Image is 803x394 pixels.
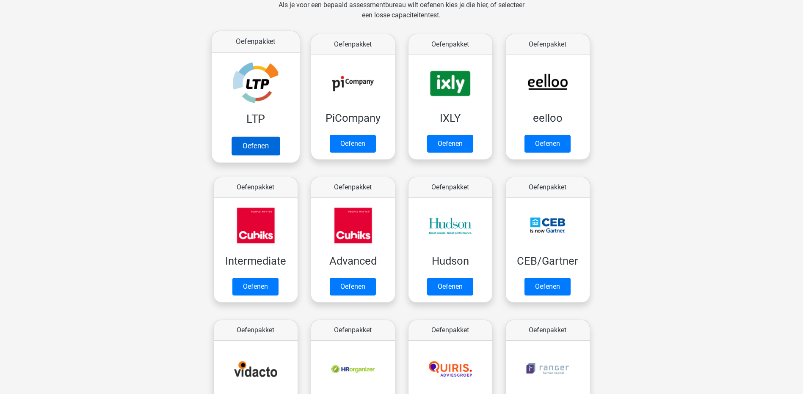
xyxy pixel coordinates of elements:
[524,278,571,295] a: Oefenen
[524,135,571,153] a: Oefenen
[232,278,279,295] a: Oefenen
[330,135,376,153] a: Oefenen
[231,137,279,155] a: Oefenen
[427,135,473,153] a: Oefenen
[427,278,473,295] a: Oefenen
[330,278,376,295] a: Oefenen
